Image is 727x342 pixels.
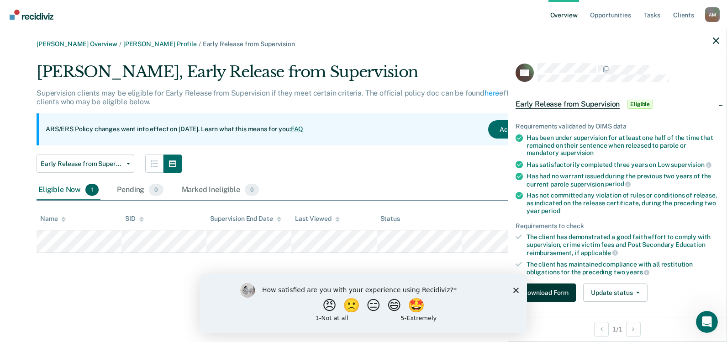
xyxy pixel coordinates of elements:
div: Requirements validated by OIMS data [516,123,719,130]
p: ARS/ERS Policy changes went into effect on [DATE]. Learn what this means for you: [46,125,303,134]
span: applicable [581,249,618,256]
span: Early Release from Supervision [41,160,123,168]
div: [PERSON_NAME], Early Release from Supervision [37,63,582,89]
div: The client has demonstrated a good faith effort to comply with supervision, crime victim fees and... [527,233,719,256]
button: Next Opportunity [626,322,641,337]
button: Acknowledge & Close [488,120,575,139]
span: / [197,40,203,48]
a: Navigate to form link [516,283,579,302]
div: Has not committed any violation of rules or conditions of release, as indicated on the release ce... [527,192,719,214]
div: Last Viewed [295,215,339,223]
span: / [117,40,123,48]
div: Marked Ineligible [180,180,261,200]
div: Name [40,215,66,223]
iframe: Intercom live chat [696,311,718,333]
div: SID [125,215,144,223]
span: 1 [85,184,99,196]
div: The client has maintained compliance with all restitution obligations for the preceding two [527,261,719,276]
div: Pending [115,180,165,200]
button: Profile dropdown button [705,7,720,22]
button: Update status [583,283,648,302]
button: Download Form [516,283,576,302]
span: years [626,268,649,276]
a: here [485,89,499,97]
div: Eligible Now [37,180,100,200]
button: Previous Opportunity [594,322,609,337]
p: Supervision clients may be eligible for Early Release from Supervision if they meet certain crite... [37,89,580,106]
span: 0 [149,184,163,196]
div: Supervision End Date [210,215,281,223]
span: 0 [245,184,259,196]
div: Has satisfactorily completed three years on Low [527,160,719,169]
a: [PERSON_NAME] Profile [123,40,197,48]
div: 1 / 1 [508,317,727,341]
div: Has had no warrant issued during the previous two years of the current parole supervision [527,172,719,188]
span: period [605,180,631,187]
iframe: Survey by Kim from Recidiviz [200,274,527,333]
span: Early Release from Supervision [203,40,295,48]
div: Requirements to check [516,222,719,230]
div: Early Release from SupervisionEligible [508,90,727,119]
div: Has been under supervision for at least one half of the time that remained on their sentence when... [527,134,719,157]
span: Eligible [627,100,653,109]
img: Recidiviz [10,10,53,20]
span: supervision [560,149,594,156]
span: Early Release from Supervision [516,100,620,109]
div: A M [705,7,720,22]
a: FAQ [291,125,304,133]
span: supervision [671,161,711,168]
span: period [541,207,560,214]
div: Status [380,215,400,223]
a: [PERSON_NAME] Overview [37,40,117,48]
